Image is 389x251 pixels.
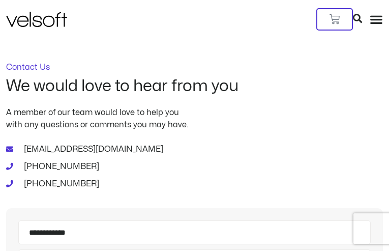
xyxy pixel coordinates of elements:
h2: We would love to hear from you [6,77,383,95]
img: Velsoft Training Materials [6,12,67,27]
a: [EMAIL_ADDRESS][DOMAIN_NAME] [6,143,383,155]
span: [EMAIL_ADDRESS][DOMAIN_NAME] [21,143,163,155]
p: Contact Us [6,63,383,71]
iframe: chat widget [260,229,384,251]
span: [PHONE_NUMBER] [21,160,99,173]
span: [PHONE_NUMBER] [21,178,99,190]
p: A member of our team would love to help you with any questions or comments you may have. [6,106,383,131]
div: Menu Toggle [370,13,383,26]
